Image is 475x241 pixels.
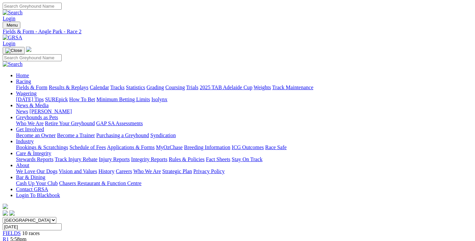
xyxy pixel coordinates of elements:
[16,180,58,186] a: Cash Up Your Club
[3,29,472,35] a: Fields & Form - Angle Park - Race 2
[3,47,25,54] button: Toggle navigation
[16,109,28,114] a: News
[3,210,8,216] img: facebook.svg
[69,144,106,150] a: Schedule of Fees
[184,144,230,150] a: Breeding Information
[16,156,472,162] div: Care & Integrity
[16,97,44,102] a: [DATE] Tips
[16,174,45,180] a: Bar & Dining
[193,168,225,174] a: Privacy Policy
[16,126,44,132] a: Get Involved
[150,132,176,138] a: Syndication
[3,16,15,21] a: Login
[3,3,62,10] input: Search
[90,85,109,90] a: Calendar
[147,85,164,90] a: Grading
[3,230,21,236] a: FIELDS
[3,223,62,230] input: Select date
[254,85,271,90] a: Weights
[186,85,198,90] a: Trials
[16,109,472,115] div: News & Media
[3,22,20,29] button: Toggle navigation
[162,168,192,174] a: Strategic Plan
[26,47,31,52] img: logo-grsa-white.png
[29,109,72,114] a: [PERSON_NAME]
[16,180,472,186] div: Bar & Dining
[16,150,51,156] a: Care & Integrity
[3,54,62,61] input: Search
[16,120,44,126] a: Who We Are
[57,132,95,138] a: Become a Trainer
[3,41,15,46] a: Login
[69,97,95,102] a: How To Bet
[45,120,95,126] a: Retire Your Greyhound
[110,85,125,90] a: Tracks
[22,230,40,236] span: 10 races
[131,156,167,162] a: Integrity Reports
[16,85,47,90] a: Fields & Form
[3,204,8,209] img: logo-grsa-white.png
[165,85,185,90] a: Coursing
[16,85,472,91] div: Racing
[96,132,149,138] a: Purchasing a Greyhound
[206,156,230,162] a: Fact Sheets
[16,103,49,108] a: News & Media
[16,115,58,120] a: Greyhounds as Pets
[16,97,472,103] div: Wagering
[272,85,313,90] a: Track Maintenance
[99,156,130,162] a: Injury Reports
[59,168,97,174] a: Vision and Values
[107,144,155,150] a: Applications & Forms
[16,79,31,84] a: Racing
[16,132,56,138] a: Become an Owner
[169,156,205,162] a: Rules & Policies
[265,144,286,150] a: Race Safe
[3,35,22,41] img: GRSA
[16,192,60,198] a: Login To Blackbook
[200,85,252,90] a: 2025 TAB Adelaide Cup
[151,97,167,102] a: Isolynx
[45,97,68,102] a: SUREpick
[16,73,29,78] a: Home
[55,156,97,162] a: Track Injury Rebate
[16,144,472,150] div: Industry
[232,144,264,150] a: ICG Outcomes
[98,168,114,174] a: History
[59,180,141,186] a: Chasers Restaurant & Function Centre
[3,61,23,67] img: Search
[96,120,143,126] a: GAP SA Assessments
[16,156,53,162] a: Stewards Reports
[126,85,145,90] a: Statistics
[7,23,18,28] span: Menu
[232,156,262,162] a: Stay On Track
[16,168,57,174] a: We Love Our Dogs
[16,168,472,174] div: About
[16,144,68,150] a: Bookings & Scratchings
[16,162,29,168] a: About
[49,85,88,90] a: Results & Replays
[133,168,161,174] a: Who We Are
[16,91,37,96] a: Wagering
[156,144,183,150] a: MyOzChase
[16,132,472,138] div: Get Involved
[9,210,15,216] img: twitter.svg
[16,186,48,192] a: Contact GRSA
[16,120,472,126] div: Greyhounds as Pets
[116,168,132,174] a: Careers
[96,97,150,102] a: Minimum Betting Limits
[16,138,34,144] a: Industry
[3,10,23,16] img: Search
[5,48,22,53] img: Close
